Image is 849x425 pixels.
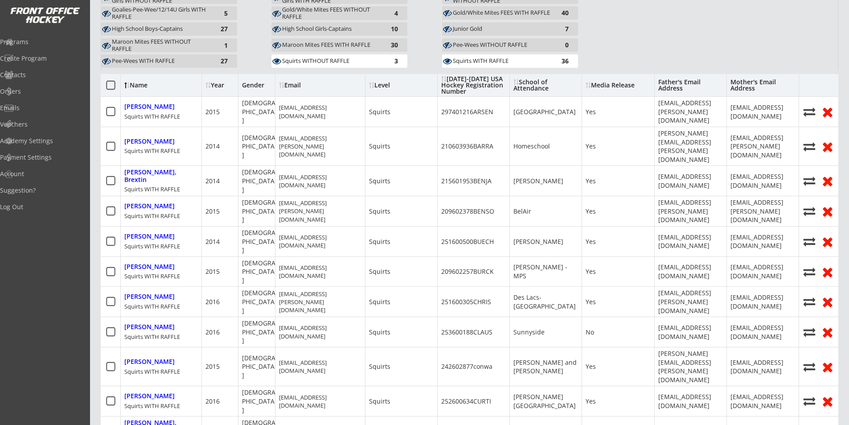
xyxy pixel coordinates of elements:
[369,207,390,216] div: Squirts
[820,235,835,248] button: Remove from roster (no refund)
[441,297,491,306] div: 251600305CHRIS
[205,237,220,246] div: 2014
[242,388,276,414] div: [DEMOGRAPHIC_DATA]
[820,394,835,408] button: Remove from roster (no refund)
[586,267,596,276] div: Yes
[112,25,210,33] div: High School Boys-Captains
[242,319,276,345] div: [DEMOGRAPHIC_DATA]
[282,6,380,20] div: Gold/White Mites FEES WITHOUT RAFFLE
[242,99,276,125] div: [DEMOGRAPHIC_DATA]
[730,133,795,160] div: [EMAIL_ADDRESS][PERSON_NAME][DOMAIN_NAME]
[112,38,210,52] div: Maroon Mites FEES WITHOUT RAFFLE
[124,112,180,120] div: Squirts WITH RAFFLE
[513,142,550,151] div: Homeschool
[820,174,835,188] button: Remove from roster (no refund)
[586,397,596,406] div: Yes
[658,233,723,250] div: [EMAIL_ADDRESS][DOMAIN_NAME]
[279,82,359,88] div: Email
[210,10,228,17] div: 5
[124,103,175,111] div: [PERSON_NAME]
[820,140,835,153] button: Remove from roster (no refund)
[279,173,361,189] div: [EMAIL_ADDRESS][DOMAIN_NAME]
[453,9,551,17] div: Gold/White Mites FEES WITH RAFFLE
[369,142,390,151] div: Squirts
[124,212,180,220] div: Squirts WITH RAFFLE
[453,41,551,49] div: Pee-Wees WITHOUT RAFFLE
[453,57,551,66] div: Squirts WITH RAFFLE
[282,57,380,66] div: Squirts WITHOUT RAFFLE
[124,185,180,193] div: Squirts WITH RAFFLE
[112,6,210,20] div: Goalies-Pee-Wee/12/14U Girls WITH RAFFLE
[205,267,220,276] div: 2015
[441,267,494,276] div: 209602257BURCK
[658,129,723,164] div: [PERSON_NAME][EMAIL_ADDRESS][PERSON_NAME][DOMAIN_NAME]
[658,289,723,315] div: [EMAIL_ADDRESS][PERSON_NAME][DOMAIN_NAME]
[658,198,723,224] div: [EMAIL_ADDRESS][PERSON_NAME][DOMAIN_NAME]
[124,233,175,240] div: [PERSON_NAME]
[282,41,380,50] div: Maroon Mites FEES WITH RAFFLE
[453,25,551,33] div: Junior Gold
[513,293,578,310] div: Des Lacs-[GEOGRAPHIC_DATA]
[513,358,578,375] div: [PERSON_NAME] and [PERSON_NAME]
[513,237,563,246] div: [PERSON_NAME]
[513,263,578,280] div: [PERSON_NAME] - MPS
[124,138,175,145] div: [PERSON_NAME]
[124,242,180,250] div: Squirts WITH RAFFLE
[453,9,551,17] div: Gold/White Mites FEES WITH RAFFLE
[369,177,390,186] div: Squirts
[369,107,390,116] div: Squirts
[803,235,816,248] button: Move player
[124,358,175,366] div: [PERSON_NAME]
[124,323,175,331] div: [PERSON_NAME]
[242,168,276,194] div: [DEMOGRAPHIC_DATA]
[279,199,361,223] div: [EMAIL_ADDRESS][PERSON_NAME][DOMAIN_NAME]
[279,233,361,249] div: [EMAIL_ADDRESS][DOMAIN_NAME]
[124,293,175,301] div: [PERSON_NAME]
[730,103,795,120] div: [EMAIL_ADDRESS][DOMAIN_NAME]
[803,175,816,187] button: Move player
[730,392,795,410] div: [EMAIL_ADDRESS][DOMAIN_NAME]
[112,57,210,66] div: Pee-Wees WITH RAFFLE
[205,297,220,306] div: 2016
[205,107,220,116] div: 2015
[282,58,380,65] div: Squirts WITHOUT RAFFLE
[658,99,723,125] div: [EMAIL_ADDRESS][PERSON_NAME][DOMAIN_NAME]
[369,237,390,246] div: Squirts
[730,293,795,310] div: [EMAIL_ADDRESS][DOMAIN_NAME]
[279,324,361,340] div: [EMAIL_ADDRESS][DOMAIN_NAME]
[586,142,596,151] div: Yes
[242,259,276,285] div: [DEMOGRAPHIC_DATA]
[730,198,795,224] div: [EMAIL_ADDRESS][PERSON_NAME][DOMAIN_NAME]
[369,267,390,276] div: Squirts
[380,10,398,17] div: 4
[205,362,220,371] div: 2015
[730,323,795,341] div: [EMAIL_ADDRESS][DOMAIN_NAME]
[441,76,506,95] div: [DATE]-[DATE] USA Hockey Registration Number
[441,207,494,216] div: 209602378BENSO
[124,147,180,155] div: Squirts WITH RAFFLE
[820,325,835,339] button: Remove from roster (no refund)
[586,207,596,216] div: Yes
[242,82,269,88] div: Gender
[242,354,276,380] div: [DEMOGRAPHIC_DATA]
[282,25,380,33] div: High School Girls-Captains
[10,7,80,24] img: FOH%20White%20Logo%20Transparent.png
[441,177,492,186] div: 215601953BENJA
[279,103,361,120] div: [EMAIL_ADDRESS][DOMAIN_NAME]
[380,58,398,64] div: 3
[279,359,361,375] div: [EMAIL_ADDRESS][DOMAIN_NAME]
[369,362,390,371] div: Squirts
[658,263,723,280] div: [EMAIL_ADDRESS][DOMAIN_NAME]
[380,25,398,32] div: 10
[279,134,361,159] div: [EMAIL_ADDRESS][PERSON_NAME][DOMAIN_NAME]
[369,82,434,88] div: Level
[242,228,276,255] div: [DEMOGRAPHIC_DATA]
[380,41,398,48] div: 30
[513,207,531,216] div: BelAir
[803,296,816,308] button: Move player
[210,58,228,64] div: 27
[803,205,816,217] button: Move player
